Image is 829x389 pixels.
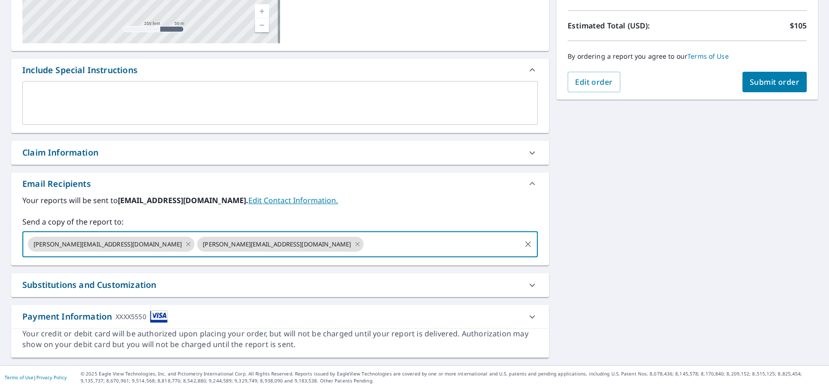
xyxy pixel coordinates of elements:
div: Substitutions and Customization [22,279,156,291]
p: | [5,375,67,380]
a: Current Level 17, Zoom In [255,4,269,18]
a: Terms of Use [687,52,729,61]
img: cardImage [150,310,168,323]
p: © 2025 Eagle View Technologies, Inc. and Pictometry International Corp. All Rights Reserved. Repo... [81,370,824,384]
a: EditContactInfo [248,195,338,205]
a: Terms of Use [5,374,34,381]
span: Edit order [575,77,613,87]
p: $105 [789,20,807,31]
div: [PERSON_NAME][EMAIL_ADDRESS][DOMAIN_NAME] [28,237,194,252]
div: XXXX5550 [116,310,146,323]
div: Claim Information [22,146,98,159]
div: Email Recipients [11,172,549,195]
b: [EMAIL_ADDRESS][DOMAIN_NAME]. [118,195,248,205]
span: [PERSON_NAME][EMAIL_ADDRESS][DOMAIN_NAME] [28,240,187,249]
button: Edit order [568,72,620,92]
label: Send a copy of the report to: [22,216,538,227]
div: Claim Information [11,141,549,164]
span: Submit order [750,77,800,87]
div: Substitutions and Customization [11,273,549,297]
div: [PERSON_NAME][EMAIL_ADDRESS][DOMAIN_NAME] [197,237,363,252]
div: Email Recipients [22,177,91,190]
div: Include Special Instructions [22,64,137,76]
div: Your credit or debit card will be authorized upon placing your order, but will not be charged unt... [22,328,538,350]
p: Estimated Total (USD): [568,20,687,31]
span: [PERSON_NAME][EMAIL_ADDRESS][DOMAIN_NAME] [197,240,356,249]
a: Current Level 17, Zoom Out [255,18,269,32]
p: By ordering a report you agree to our [568,52,807,61]
button: Clear [521,238,534,251]
div: Payment InformationXXXX5550cardImage [11,305,549,328]
div: Include Special Instructions [11,59,549,81]
button: Submit order [742,72,807,92]
a: Privacy Policy [36,374,67,381]
label: Your reports will be sent to [22,195,538,206]
div: Payment Information [22,310,168,323]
